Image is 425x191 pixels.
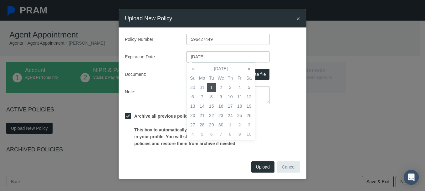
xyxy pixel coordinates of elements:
td: 2 [216,83,226,92]
td: 16 [216,101,226,111]
td: 7 [216,130,226,139]
th: Sa [244,73,254,83]
h4: Upload New Policy [125,14,172,23]
td: 10 [244,130,254,139]
th: « [188,64,197,73]
label: Note: [120,86,182,104]
td: 3 [226,83,235,92]
th: We [216,73,226,83]
td: 25 [235,111,244,120]
td: 30 [216,120,226,130]
th: Th [226,73,235,83]
td: 12 [244,92,254,101]
button: Cancel [277,161,300,173]
td: 29 [207,120,216,130]
td: 15 [207,101,216,111]
td: 7 [197,92,207,101]
label: Document: [120,69,182,80]
td: 10 [226,92,235,101]
th: Fr [235,73,244,83]
th: Su [188,73,197,83]
td: 19 [244,101,254,111]
td: 18 [235,101,244,111]
td: 13 [188,101,197,111]
th: » [244,64,254,73]
td: 23 [216,111,226,120]
td: 2 [235,120,244,130]
td: 11 [235,92,244,101]
td: 28 [197,120,207,130]
td: 20 [188,111,197,120]
div: Open Intercom Messenger [404,170,419,185]
td: 24 [226,111,235,120]
td: 8 [207,92,216,101]
span: Upload [256,164,270,169]
td: 3 [244,120,254,130]
button: Upload [251,161,274,173]
td: 27 [188,120,197,130]
td: 31 [197,83,207,92]
td: 6 [207,130,216,139]
td: 9 [235,130,244,139]
td: 14 [197,101,207,111]
td: 21 [197,111,207,120]
td: 5 [197,130,207,139]
td: 1 [207,83,216,92]
th: Mo [197,73,207,83]
label: Policy Number [120,34,182,45]
td: 17 [226,101,235,111]
td: 6 [188,92,197,101]
label: Archive all previous policies This box to automatically archive the old policies in your profile.... [131,113,238,147]
span: × [296,15,300,22]
td: 9 [216,92,226,101]
td: 26 [244,111,254,120]
td: 22 [207,111,216,120]
td: 8 [226,130,235,139]
button: Close [296,15,300,22]
td: 30 [188,83,197,92]
th: Tu [207,73,216,83]
label: Expiration Date [120,51,182,62]
td: 4 [188,130,197,139]
td: 4 [235,83,244,92]
td: 1 [226,120,235,130]
span: Choose file [244,72,266,77]
td: 5 [244,83,254,92]
th: [DATE] [197,64,244,73]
